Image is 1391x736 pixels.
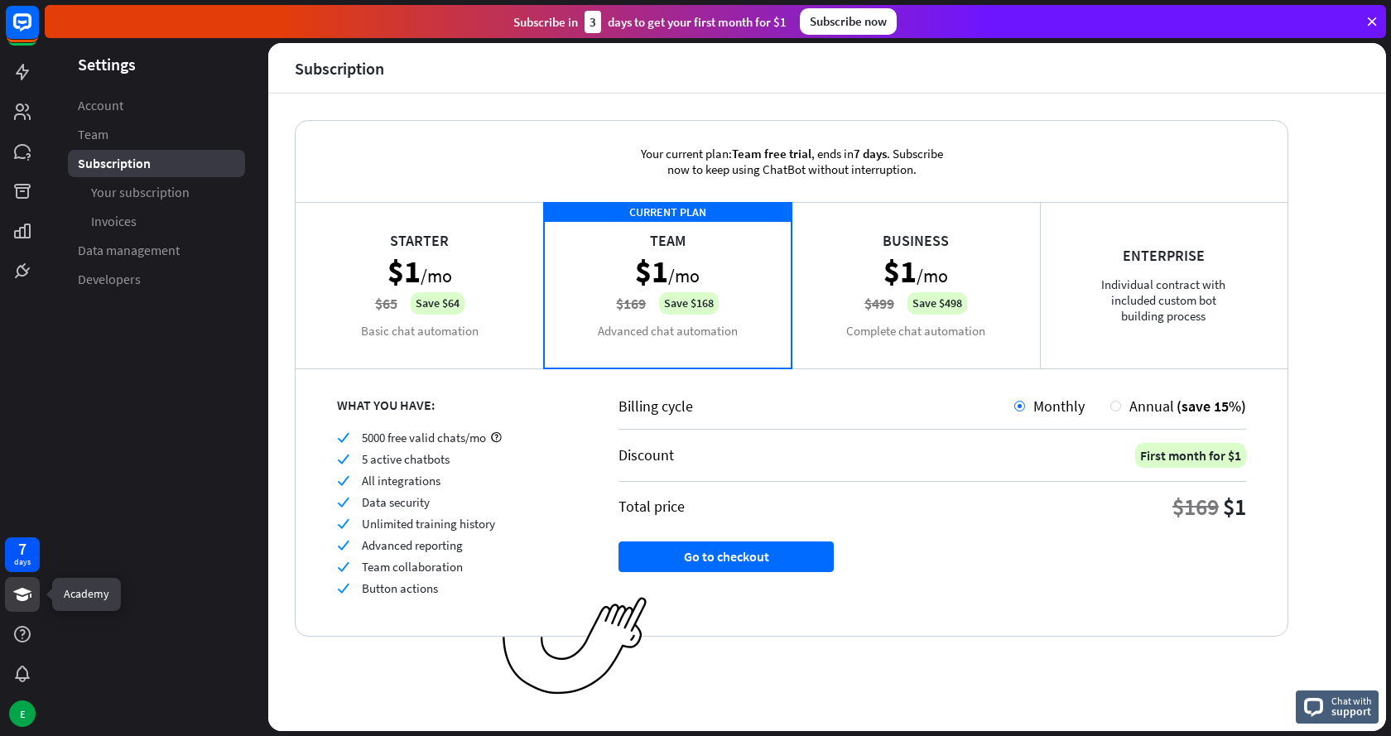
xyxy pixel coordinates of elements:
[337,560,349,573] i: check
[337,397,577,413] div: WHAT YOU HAVE:
[1331,693,1372,709] span: Chat with
[1129,397,1174,416] span: Annual
[18,541,26,556] div: 7
[337,453,349,465] i: check
[78,242,180,259] span: Data management
[68,208,245,235] a: Invoices
[295,59,384,78] div: Subscription
[1223,492,1246,522] div: $1
[68,179,245,206] a: Your subscription
[618,397,1014,416] div: Billing cycle
[1177,397,1246,416] span: (save 15%)
[337,539,349,551] i: check
[362,537,463,553] span: Advanced reporting
[618,541,834,572] button: Go to checkout
[68,266,245,293] a: Developers
[618,445,674,464] div: Discount
[1331,704,1372,719] span: support
[337,496,349,508] i: check
[1135,443,1246,468] div: First month for $1
[362,559,463,575] span: Team collaboration
[13,7,63,56] button: Open LiveChat chat widget
[362,473,440,488] span: All integrations
[337,582,349,594] i: check
[337,517,349,530] i: check
[585,11,601,33] div: 3
[362,430,486,445] span: 5000 free valid chats/mo
[337,431,349,444] i: check
[362,580,438,596] span: Button actions
[503,597,647,695] img: ec979a0a656117aaf919.png
[800,8,897,35] div: Subscribe now
[362,451,450,467] span: 5 active chatbots
[854,146,887,161] span: 7 days
[614,121,970,202] div: Your current plan: , ends in . Subscribe now to keep using ChatBot without interruption.
[1033,397,1085,416] span: Monthly
[91,213,137,230] span: Invoices
[78,271,141,288] span: Developers
[362,494,430,510] span: Data security
[78,126,108,143] span: Team
[618,497,685,516] div: Total price
[513,11,787,33] div: Subscribe in days to get your first month for $1
[91,184,190,201] span: Your subscription
[68,237,245,264] a: Data management
[45,53,268,75] header: Settings
[14,556,31,568] div: days
[732,146,811,161] span: Team free trial
[9,700,36,727] div: E
[337,474,349,487] i: check
[78,155,151,172] span: Subscription
[1172,492,1219,522] div: $169
[362,516,495,532] span: Unlimited training history
[68,92,245,119] a: Account
[68,121,245,148] a: Team
[78,97,123,114] span: Account
[5,537,40,572] a: 7 days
